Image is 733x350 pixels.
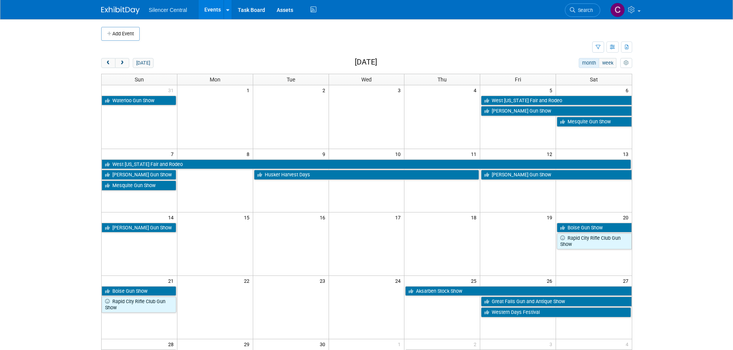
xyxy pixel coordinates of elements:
[394,212,404,222] span: 17
[549,339,556,349] span: 3
[481,297,631,307] a: Great Falls Gun and Antique Show
[243,339,253,349] span: 29
[622,276,632,285] span: 27
[133,58,153,68] button: [DATE]
[470,149,480,159] span: 11
[101,7,140,14] img: ExhibitDay
[481,307,631,317] a: Western Days Festival
[319,339,329,349] span: 30
[575,7,593,13] span: Search
[322,149,329,159] span: 9
[470,212,480,222] span: 18
[625,85,632,95] span: 6
[557,117,631,127] a: Mesquite Gun Show
[115,58,129,68] button: next
[319,212,329,222] span: 16
[481,170,631,180] a: [PERSON_NAME] Gun Show
[246,149,253,159] span: 8
[546,212,556,222] span: 19
[515,76,521,83] span: Fri
[394,276,404,285] span: 24
[170,149,177,159] span: 7
[590,76,598,83] span: Sat
[287,76,295,83] span: Tue
[254,170,479,180] a: Husker Harvest Days
[246,85,253,95] span: 1
[557,233,631,249] a: Rapid City Rifle Club Gun Show
[102,297,176,312] a: Rapid City Rifle Club Gun Show
[102,286,176,296] a: Boise Gun Show
[101,27,140,41] button: Add Event
[149,7,187,13] span: Silencer Central
[135,76,144,83] span: Sun
[167,339,177,349] span: 28
[599,58,616,68] button: week
[470,276,480,285] span: 25
[167,212,177,222] span: 14
[319,276,329,285] span: 23
[546,149,556,159] span: 12
[102,223,176,233] a: [PERSON_NAME] Gun Show
[243,212,253,222] span: 15
[437,76,447,83] span: Thu
[355,58,377,66] h2: [DATE]
[622,149,632,159] span: 13
[394,149,404,159] span: 10
[102,170,176,180] a: [PERSON_NAME] Gun Show
[102,159,631,169] a: West [US_STATE] Fair and Rodeo
[102,96,176,106] a: Waterloo Gun Show
[620,58,632,68] button: myCustomButton
[397,85,404,95] span: 3
[481,106,631,116] a: [PERSON_NAME] Gun Show
[481,96,631,106] a: West [US_STATE] Fair and Rodeo
[624,61,629,66] i: Personalize Calendar
[101,58,115,68] button: prev
[473,339,480,349] span: 2
[549,85,556,95] span: 5
[405,286,631,296] a: Aksarben Stock Show
[167,276,177,285] span: 21
[622,212,632,222] span: 20
[102,181,176,191] a: Mesquite Gun Show
[210,76,220,83] span: Mon
[610,3,625,17] img: Cade Cox
[361,76,372,83] span: Wed
[557,223,631,233] a: Boise Gun Show
[546,276,556,285] span: 26
[243,276,253,285] span: 22
[322,85,329,95] span: 2
[565,3,600,17] a: Search
[625,339,632,349] span: 4
[473,85,480,95] span: 4
[579,58,599,68] button: month
[167,85,177,95] span: 31
[397,339,404,349] span: 1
